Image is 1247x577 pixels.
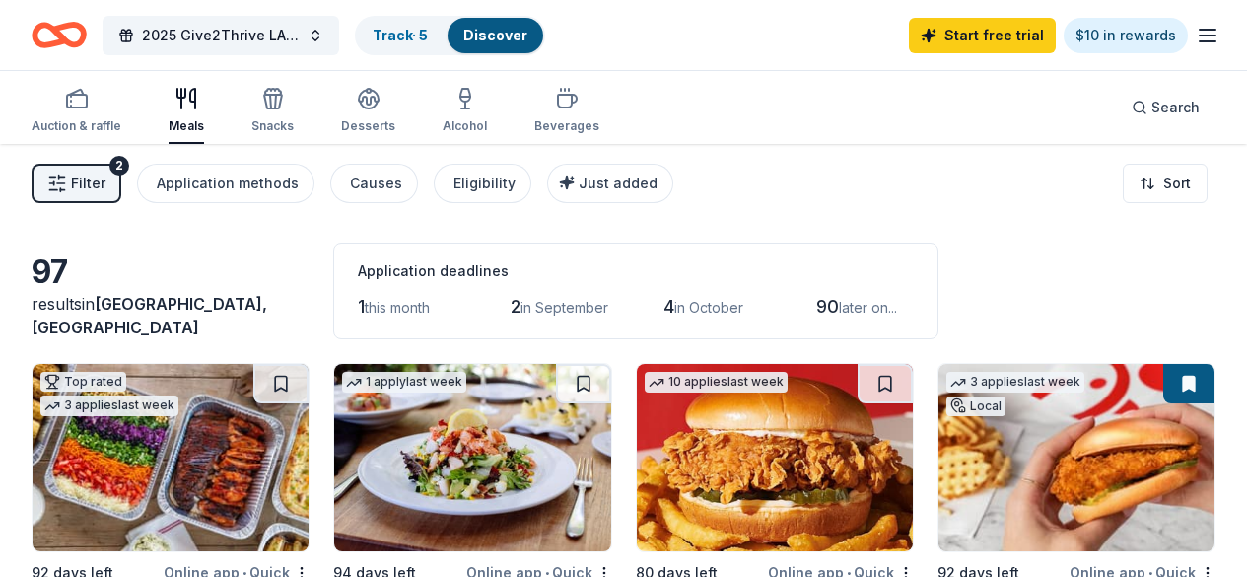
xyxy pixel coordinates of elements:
button: Meals [169,79,204,144]
span: 4 [663,296,674,317]
span: Filter [71,172,105,195]
button: Beverages [534,79,599,144]
span: later on... [839,299,897,316]
span: Sort [1163,172,1191,195]
button: Desserts [341,79,395,144]
span: 90 [816,296,839,317]
div: Local [946,397,1005,416]
a: Discover [463,27,527,43]
div: Alcohol [443,118,487,134]
button: Auction & raffle [32,79,121,144]
div: 10 applies last week [645,372,788,393]
span: in September [520,299,608,316]
div: 3 applies last week [946,372,1084,393]
button: Just added [547,164,673,203]
button: Track· 5Discover [355,16,545,55]
button: Causes [330,164,418,203]
span: Search [1151,96,1200,119]
a: Start free trial [909,18,1056,53]
span: 2025 Give2Thrive LA Toy Drive [142,24,300,47]
div: Eligibility [453,172,516,195]
div: Auction & raffle [32,118,121,134]
span: 1 [358,296,365,317]
button: Application methods [137,164,314,203]
a: $10 in rewards [1064,18,1188,53]
span: in [32,294,267,337]
button: 2025 Give2Thrive LA Toy Drive [103,16,339,55]
span: [GEOGRAPHIC_DATA], [GEOGRAPHIC_DATA] [32,294,267,337]
span: this month [365,299,430,316]
button: Snacks [251,79,294,144]
div: 3 applies last week [40,396,178,416]
div: 1 apply last week [342,372,466,393]
button: Filter2 [32,164,121,203]
img: Image for STONEFIRE Grill [33,364,309,551]
img: Image for Chick-fil-A (Los Angeles) [938,364,1214,551]
div: results [32,292,310,339]
button: Alcohol [443,79,487,144]
span: 2 [511,296,520,317]
div: 2 [109,156,129,176]
a: Home [32,12,87,58]
div: Causes [350,172,402,195]
a: Track· 5 [373,27,428,43]
div: Desserts [341,118,395,134]
div: 97 [32,252,310,292]
div: Snacks [251,118,294,134]
img: Image for KBP Foods [637,364,913,551]
div: Application deadlines [358,259,914,283]
button: Eligibility [434,164,531,203]
div: Top rated [40,372,126,392]
button: Sort [1123,164,1208,203]
button: Search [1116,88,1215,127]
div: Beverages [534,118,599,134]
div: Meals [169,118,204,134]
span: in October [674,299,743,316]
div: Application methods [157,172,299,195]
img: Image for Cameron Mitchell Restaurants [334,364,610,551]
span: Just added [579,175,658,191]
